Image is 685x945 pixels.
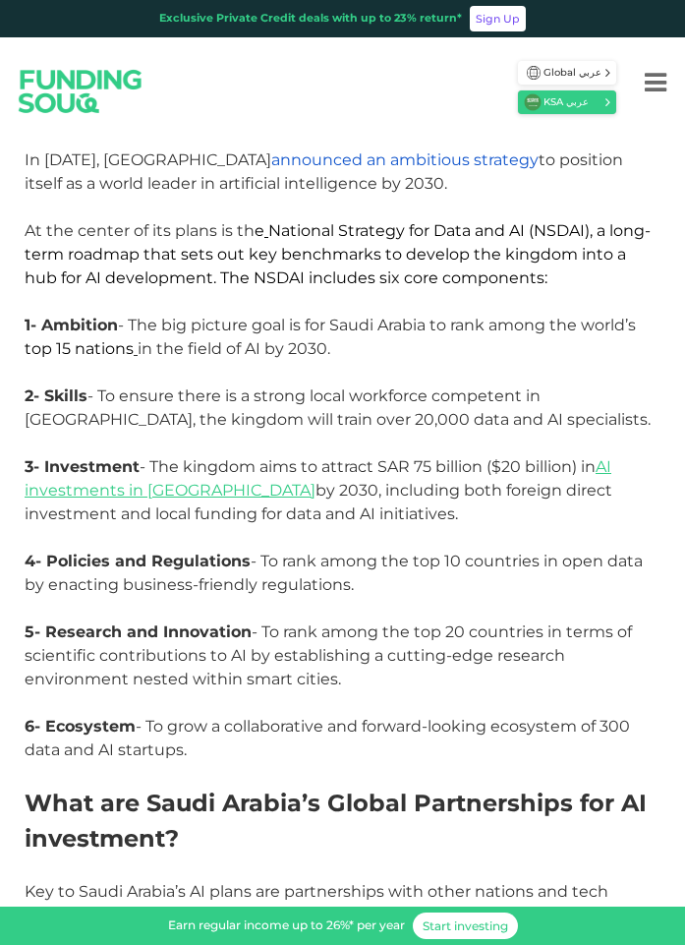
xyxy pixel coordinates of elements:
span: 5- Research and Innovation [25,622,252,641]
div: Exclusive Private Credit deals with up to 23% return* [159,11,462,28]
span: - To grow a collaborative and forward-looking ecosystem of 300 data and AI startups. [25,717,630,759]
button: Menu [626,45,685,124]
span: 4- Policies and Regulations [25,552,251,570]
span: - To ensure there is a strong local workforce competent in [GEOGRAPHIC_DATA], the kingdom will tr... [25,386,651,429]
span: - To rank among the top 10 countries in open data by enacting business-friendly regulations. [25,552,643,594]
img: SA Flag [524,93,542,111]
span: e National Strategy for Data and AI (NSDAI), a long-term roadmap that sets out key benchmarks to ... [25,221,651,287]
span: top 15 nations [25,339,134,358]
span: What are Saudi Arabia’s Global Partnerships for AI investment? [25,789,647,853]
span: - The big picture goal is for Saudi Arabia to rank among the world’s in the field of AI by 2030. [25,316,636,358]
span: - To rank among the top 20 countries in terms of scientific contributions to AI by establishing a... [25,622,632,688]
span: 6- Ecosystem [25,717,136,736]
a: Sign Up [470,6,526,31]
span: 3- Investment [25,457,140,476]
span: 1- Ambition [25,316,118,334]
span: . [112,906,115,924]
span: In [DATE], [GEOGRAPHIC_DATA] to position itself as a world leader in artificial intelligence by 2... [25,150,651,287]
span: - The kingdom aims to attract SAR 75 billion ($20 billion) in by 2030, including both foreign dir... [25,457,612,523]
span: 2- Skills [25,386,87,405]
span: Global عربي [543,66,603,81]
a: Start investing [413,913,518,939]
img: Logo [3,51,158,131]
span: KSA عربي [543,95,603,110]
a: announced an ambitious strategy [271,150,539,169]
img: SA Flag [527,66,541,80]
div: Earn regular income up to 26%* per year [168,917,405,935]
